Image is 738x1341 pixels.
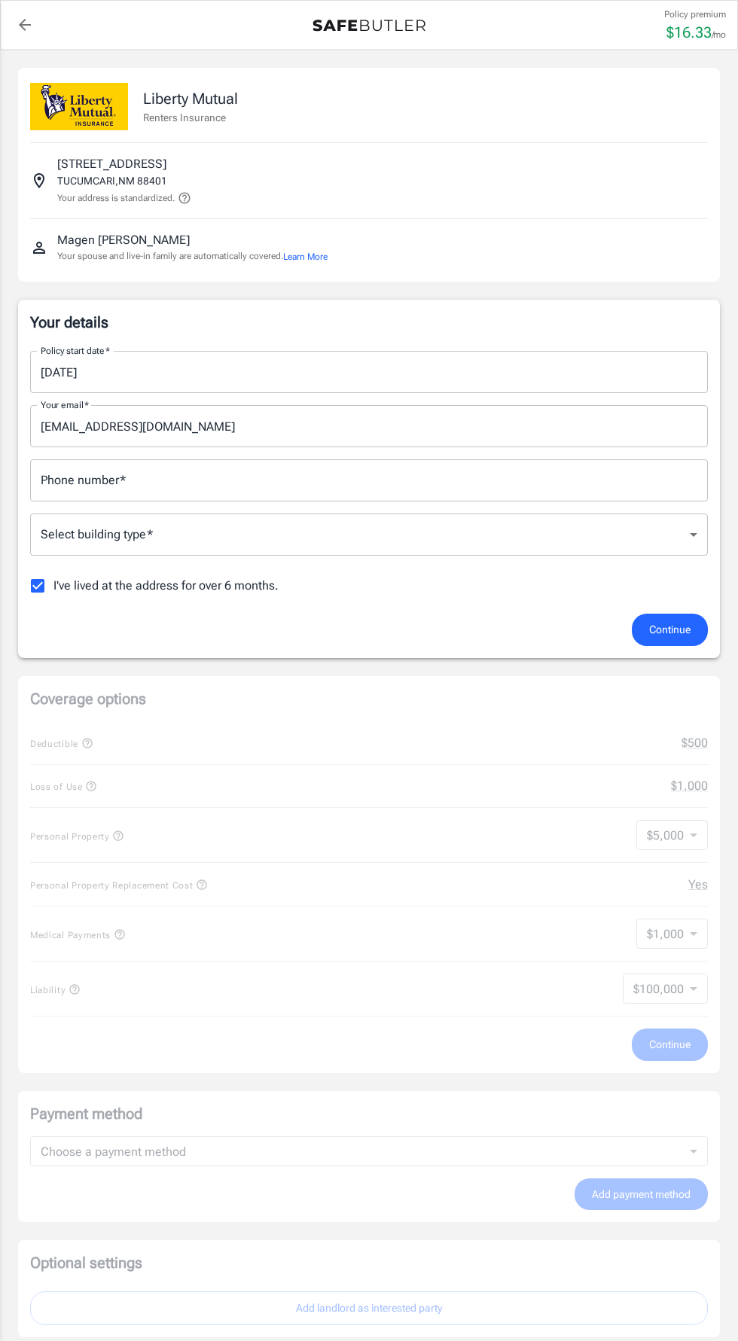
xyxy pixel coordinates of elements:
span: $ 16.33 [666,23,712,41]
input: Enter number [30,459,708,501]
p: Renters Insurance [143,110,238,125]
p: [STREET_ADDRESS] [57,155,166,173]
svg: Insured person [30,239,48,257]
p: Your address is standardized. [57,191,175,205]
button: Continue [632,614,708,646]
p: /mo [712,28,726,41]
svg: Insured address [30,172,48,190]
label: Policy start date [41,344,110,357]
p: Your spouse and live-in family are automatically covered. [57,249,328,264]
p: Policy premium [664,8,726,21]
button: Learn More [283,250,328,264]
p: Your details [30,312,708,333]
p: Magen [PERSON_NAME] [57,231,190,249]
span: I've lived at the address for over 6 months. [53,577,279,595]
input: Enter email [30,405,708,447]
span: Continue [649,620,691,639]
label: Your email [41,398,89,411]
p: Liberty Mutual [143,87,238,110]
p: TUCUMCARI , NM 88401 [57,173,167,188]
a: back to quotes [10,10,40,40]
img: Liberty Mutual [30,83,128,130]
input: Choose date, selected date is Oct 3, 2025 [30,351,697,393]
img: Back to quotes [313,20,425,32]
